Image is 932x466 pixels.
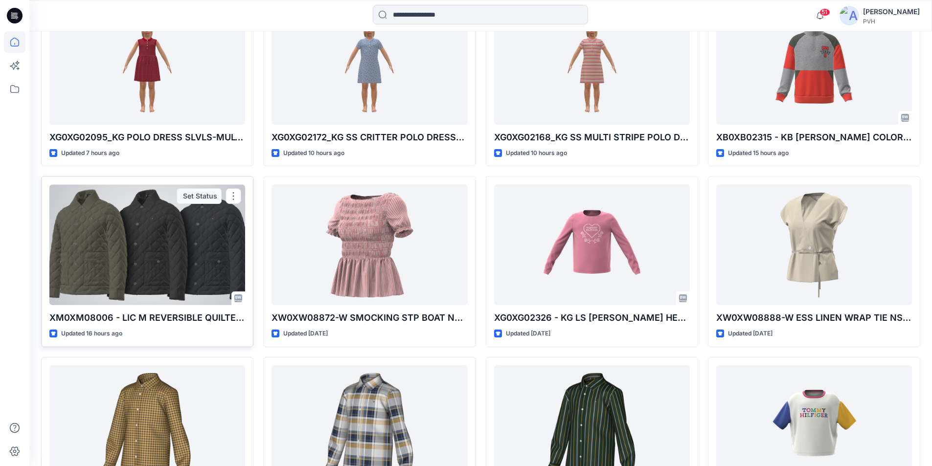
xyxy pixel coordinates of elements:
p: Updated 10 hours ago [283,148,344,158]
p: Updated 16 hours ago [61,329,122,339]
a: XB0XB02315 - KB FINN COLORBLOCK QZ - PROTO - V01 [716,4,912,125]
a: XG0XG02168_KG SS MULTI STRIPE POLO DRESS_PROTO_V01 [494,4,690,125]
p: XG0XG02095_KG POLO DRESS SLVLS-MULTI_PROTO_V01 [49,131,245,144]
p: XG0XG02172_KG SS CRITTER POLO DRESS- FLORAL_PROTO_V01 [272,131,467,144]
p: XG0XG02326 - KG LS [PERSON_NAME] HEART TEE_proto [494,311,690,325]
a: XG0XG02095_KG POLO DRESS SLVLS-MULTI_PROTO_V01 [49,4,245,125]
a: XW0XW08888-W ESS LINEN WRAP TIE NS VEST-V01 [716,184,912,305]
p: Updated 15 hours ago [728,148,789,158]
p: Updated [DATE] [728,329,773,339]
p: Updated 10 hours ago [506,148,567,158]
p: Updated [DATE] [506,329,550,339]
p: XM0XM08006 - LIC M REVERSIBLE QUILTED JACKET - PROTO - V01 [49,311,245,325]
a: XG0XG02326 - KG LS TOMMY HEART TEE_proto [494,184,690,305]
p: Updated [DATE] [283,329,328,339]
p: Updated 7 hours ago [61,148,119,158]
a: XM0XM08006 - LIC M REVERSIBLE QUILTED JACKET - PROTO - V01 [49,184,245,305]
span: 51 [819,8,830,16]
a: XG0XG02172_KG SS CRITTER POLO DRESS- FLORAL_PROTO_V01 [272,4,467,125]
div: PVH [863,18,920,25]
p: XW0XW08888-W ESS LINEN WRAP TIE NS VEST-V01 [716,311,912,325]
p: XB0XB02315 - KB [PERSON_NAME] COLORBLOCK QZ - PROTO - V01 [716,131,912,144]
p: XW0XW08872-W SMOCKING STP BOAT NK SS TOP-V01 [272,311,467,325]
a: XW0XW08872-W SMOCKING STP BOAT NK SS TOP-V01 [272,184,467,305]
div: [PERSON_NAME] [863,6,920,18]
p: XG0XG02168_KG SS MULTI STRIPE POLO DRESS_PROTO_V01 [494,131,690,144]
img: avatar [840,6,859,25]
